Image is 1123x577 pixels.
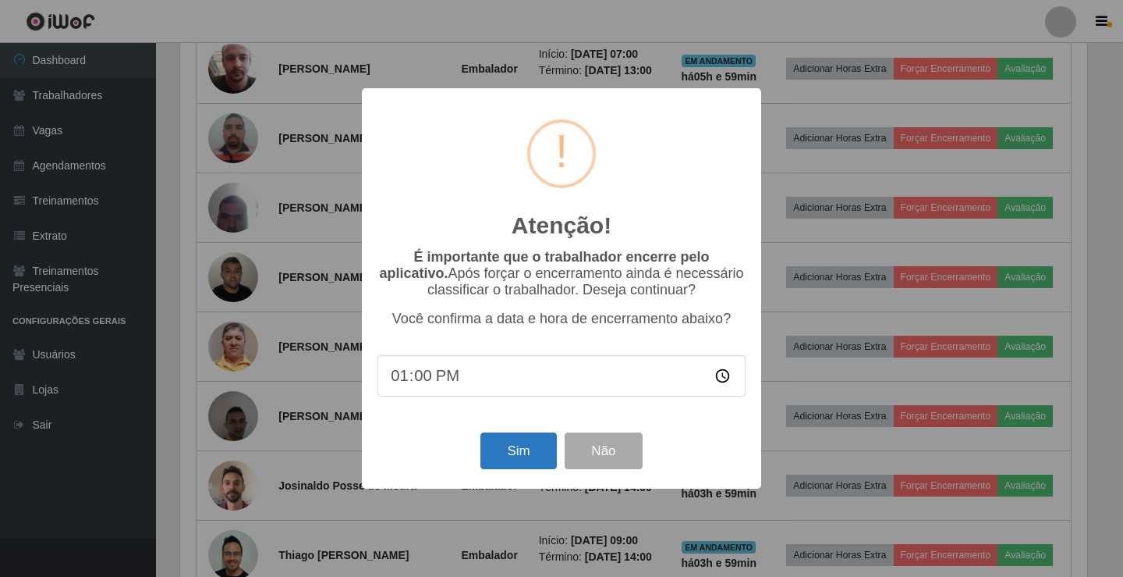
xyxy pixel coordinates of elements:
button: Sim [480,433,556,469]
p: Você confirma a data e hora de encerramento abaixo? [377,311,746,327]
b: É importante que o trabalhador encerre pelo aplicativo. [379,249,709,281]
button: Não [565,433,642,469]
p: Após forçar o encerramento ainda é necessário classificar o trabalhador. Deseja continuar? [377,249,746,298]
h2: Atenção! [512,212,611,240]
